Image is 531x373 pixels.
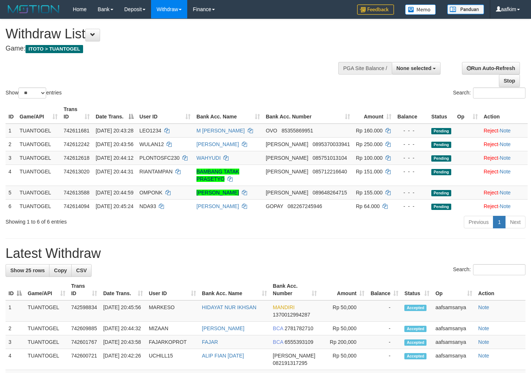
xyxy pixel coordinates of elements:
[481,199,528,213] td: ·
[500,203,511,209] a: Note
[17,124,61,138] td: TUANTOGEL
[484,155,499,161] a: Reject
[481,165,528,186] td: ·
[6,322,25,335] td: 2
[481,151,528,165] td: ·
[484,169,499,175] a: Reject
[6,335,25,349] td: 3
[464,216,493,228] a: Previous
[273,304,295,310] span: MANDIRI
[68,349,100,370] td: 742600721
[312,190,347,196] span: Copy 089648264715 to clipboard
[202,325,244,331] a: [PERSON_NAME]
[397,141,425,148] div: - - -
[312,141,350,147] span: Copy 0895370033941 to clipboard
[25,349,68,370] td: TUANTOGEL
[481,124,528,138] td: ·
[64,128,89,134] span: 742611681
[428,103,454,124] th: Status
[68,279,100,300] th: Trans ID: activate to sort column ascending
[196,141,239,147] a: [PERSON_NAME]
[6,215,216,225] div: Showing 1 to 6 of 6 entries
[481,137,528,151] td: ·
[6,279,25,300] th: ID: activate to sort column descending
[6,246,525,261] h1: Latest Withdraw
[140,190,162,196] span: OMPONK
[140,169,173,175] span: RIANTAMPAN
[6,27,347,41] h1: Withdraw List
[273,353,315,359] span: [PERSON_NAME]
[266,155,308,161] span: [PERSON_NAME]
[484,190,499,196] a: Reject
[199,279,270,300] th: Bank Acc. Name: activate to sort column ascending
[6,45,347,52] h4: Game:
[320,322,368,335] td: Rp 50,000
[320,349,368,370] td: Rp 50,000
[404,305,426,311] span: Accepted
[6,349,25,370] td: 4
[356,141,383,147] span: Rp 250.000
[273,360,307,366] span: Copy 082191317295 to clipboard
[431,155,451,162] span: Pending
[462,62,520,75] a: Run Auto-Refresh
[146,349,199,370] td: UCHILL15
[394,103,428,124] th: Balance
[401,279,432,300] th: Status: activate to sort column ascending
[475,279,525,300] th: Action
[481,186,528,199] td: ·
[356,203,380,209] span: Rp 64.000
[68,300,100,322] td: 742598834
[397,65,432,71] span: None selected
[453,264,525,275] label: Search:
[96,169,133,175] span: [DATE] 20:44:31
[397,127,425,134] div: - - -
[17,137,61,151] td: TUANTOGEL
[273,312,310,318] span: Copy 1370012994287 to clipboard
[6,103,17,124] th: ID
[431,190,451,196] span: Pending
[266,203,283,209] span: GOPAY
[432,300,475,322] td: aafsamsanya
[500,128,511,134] a: Note
[500,141,511,147] a: Note
[320,335,368,349] td: Rp 200,000
[478,339,489,345] a: Note
[484,128,499,134] a: Reject
[500,169,511,175] a: Note
[93,103,137,124] th: Date Trans.: activate to sort column descending
[484,141,499,147] a: Reject
[96,155,133,161] span: [DATE] 20:44:12
[473,264,525,275] input: Search:
[146,335,199,349] td: FAJARKOPROT
[431,142,451,148] span: Pending
[140,128,161,134] span: LEO1234
[367,300,401,322] td: -
[25,279,68,300] th: Game/API: activate to sort column ascending
[6,165,17,186] td: 4
[353,103,394,124] th: Amount: activate to sort column ascending
[397,168,425,175] div: - - -
[357,4,394,15] img: Feedback.jpg
[196,203,239,209] a: [PERSON_NAME]
[196,169,239,182] a: BAMBANG TATAK PRASETYO
[356,155,383,161] span: Rp 100.000
[473,87,525,99] input: Search:
[96,203,133,209] span: [DATE] 20:45:24
[500,155,511,161] a: Note
[266,190,308,196] span: [PERSON_NAME]
[64,169,89,175] span: 742613020
[54,267,67,273] span: Copy
[356,128,383,134] span: Rp 160.000
[96,128,133,134] span: [DATE] 20:43:28
[266,128,277,134] span: OVO
[6,300,25,322] td: 1
[493,216,506,228] a: 1
[140,155,180,161] span: PLONTOSFC230
[140,203,156,209] span: NDA93
[397,203,425,210] div: - - -
[356,169,383,175] span: Rp 151.000
[196,128,245,134] a: M [PERSON_NAME]
[505,216,525,228] a: Next
[100,300,146,322] td: [DATE] 20:45:56
[64,203,89,209] span: 742614094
